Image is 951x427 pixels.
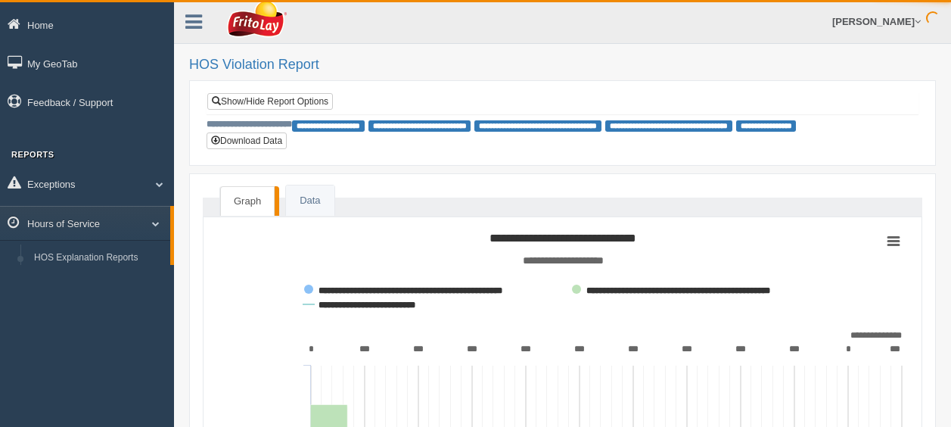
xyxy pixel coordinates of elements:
[286,185,334,217] a: Data
[220,186,275,217] a: Graph
[27,245,170,272] a: HOS Explanation Reports
[207,93,333,110] a: Show/Hide Report Options
[189,58,936,73] h2: HOS Violation Report
[207,132,287,149] button: Download Data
